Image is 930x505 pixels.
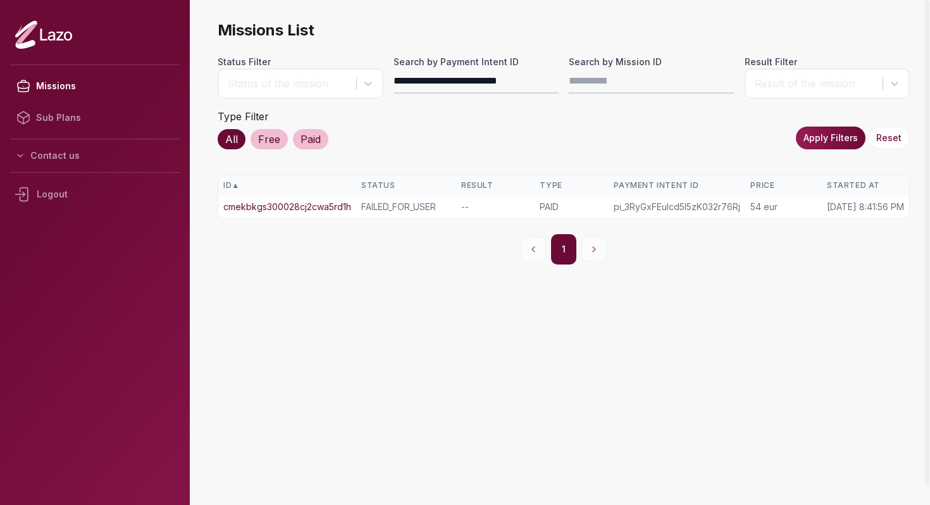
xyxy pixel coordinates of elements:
label: Status Filter [218,56,383,68]
a: cmekbkgs300028cj2cwa5rd1h [223,201,351,213]
button: Reset [868,127,910,149]
div: Free [251,129,288,149]
div: Status of the mission [228,76,350,91]
div: Result [461,180,530,190]
div: ID [223,180,351,190]
label: Type Filter [218,110,269,123]
span: Missions List [218,20,910,41]
div: Price [750,180,817,190]
div: PAID [540,201,604,213]
a: Sub Plans [10,102,180,134]
div: Payment Intent ID [614,180,740,190]
div: Status [361,180,451,190]
div: -- [461,201,530,213]
div: Paid [293,129,328,149]
div: Started At [827,180,904,190]
button: 1 [551,234,576,265]
div: [DATE] 8:41:56 PM [827,201,904,213]
div: Type [540,180,604,190]
a: Missions [10,70,180,102]
label: Result Filter [745,56,910,68]
div: Result of the mission [755,76,877,91]
label: Search by Mission ID [569,56,735,68]
div: Logout [10,178,180,211]
div: All [218,129,245,149]
div: 54 eur [750,201,817,213]
div: pi_3RyGxFEulcd5I5zK032r76Rj [614,201,740,213]
button: Apply Filters [796,127,865,149]
div: FAILED_FOR_USER [361,201,451,213]
span: ▲ [232,180,239,190]
button: Contact us [10,144,180,167]
label: Search by Payment Intent ID [394,56,559,68]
